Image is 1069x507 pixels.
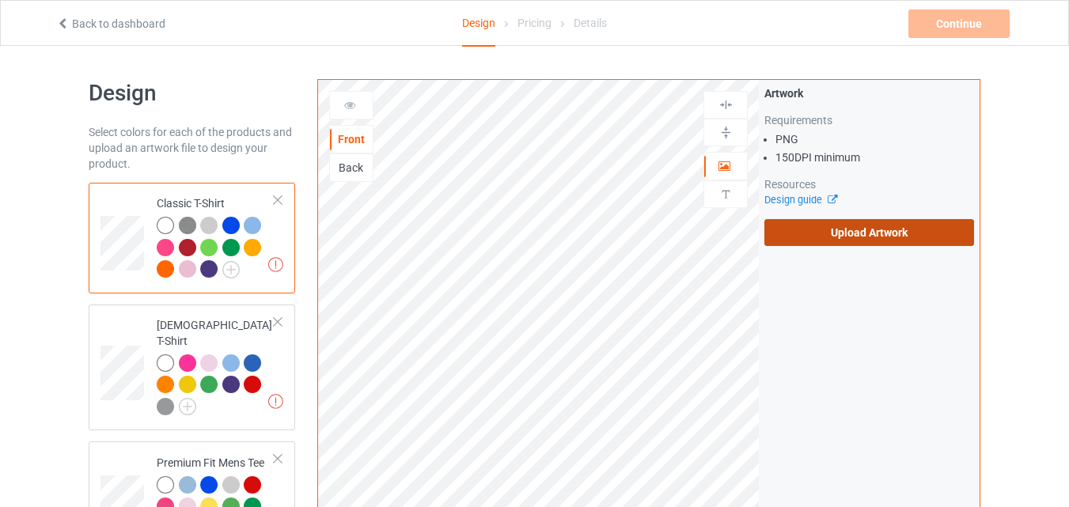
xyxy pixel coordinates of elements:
[157,195,275,277] div: Classic T-Shirt
[775,149,974,165] li: 150 DPI minimum
[718,97,734,112] img: svg%3E%0A
[764,194,836,206] a: Design guide
[222,261,240,278] img: svg+xml;base64,PD94bWwgdmVyc2lvbj0iMS4wIiBlbmNvZGluZz0iVVRGLTgiPz4KPHN2ZyB3aWR0aD0iMjJweCIgaGVpZ2...
[764,176,974,192] div: Resources
[764,85,974,101] div: Artwork
[56,17,165,30] a: Back to dashboard
[718,187,734,202] img: svg%3E%0A
[764,219,974,246] label: Upload Artwork
[517,1,552,45] div: Pricing
[89,124,295,172] div: Select colors for each of the products and upload an artwork file to design your product.
[179,217,196,234] img: heather_texture.png
[462,1,495,47] div: Design
[179,398,196,415] img: svg+xml;base64,PD94bWwgdmVyc2lvbj0iMS4wIiBlbmNvZGluZz0iVVRGLTgiPz4KPHN2ZyB3aWR0aD0iMjJweCIgaGVpZ2...
[775,131,974,147] li: PNG
[718,125,734,140] img: svg%3E%0A
[89,305,295,431] div: [DEMOGRAPHIC_DATA] T-Shirt
[157,317,275,414] div: [DEMOGRAPHIC_DATA] T-Shirt
[330,131,373,147] div: Front
[330,160,373,176] div: Back
[268,257,283,272] img: exclamation icon
[268,394,283,409] img: exclamation icon
[764,112,974,128] div: Requirements
[89,183,295,293] div: Classic T-Shirt
[89,79,295,108] h1: Design
[574,1,607,45] div: Details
